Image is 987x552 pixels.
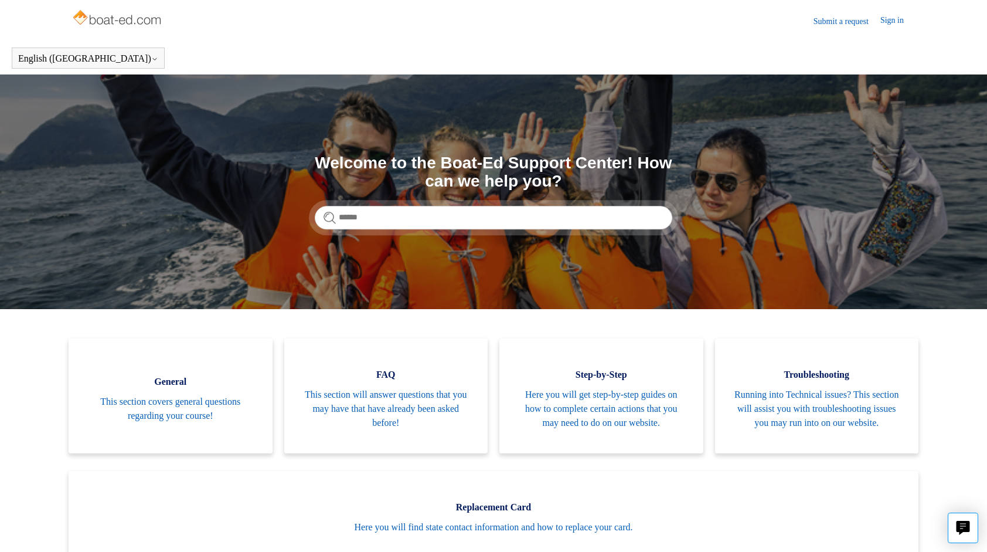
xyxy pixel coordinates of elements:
span: This section covers general questions regarding your course! [86,395,255,423]
span: Step-by-Step [517,368,686,382]
a: Submit a request [814,15,880,28]
span: Running into Technical issues? This section will assist you with troubleshooting issues you may r... [733,388,901,430]
span: Here you will get step-by-step guides on how to complete certain actions that you may need to do ... [517,388,686,430]
span: General [86,375,255,389]
button: Live chat [948,513,978,543]
a: Sign in [880,14,915,28]
span: FAQ [302,368,471,382]
span: This section will answer questions that you may have that have already been asked before! [302,388,471,430]
span: Replacement Card [86,500,901,514]
span: Here you will find state contact information and how to replace your card. [86,520,901,534]
button: English ([GEOGRAPHIC_DATA]) [18,53,158,64]
a: Step-by-Step Here you will get step-by-step guides on how to complete certain actions that you ma... [499,338,703,453]
h1: Welcome to the Boat-Ed Support Center! How can we help you? [315,154,672,191]
a: FAQ This section will answer questions that you may have that have already been asked before! [284,338,488,453]
input: Search [315,206,672,229]
a: Troubleshooting Running into Technical issues? This section will assist you with troubleshooting ... [715,338,919,453]
span: Troubleshooting [733,368,901,382]
img: Boat-Ed Help Center home page [72,7,165,31]
a: General This section covers general questions regarding your course! [69,338,273,453]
